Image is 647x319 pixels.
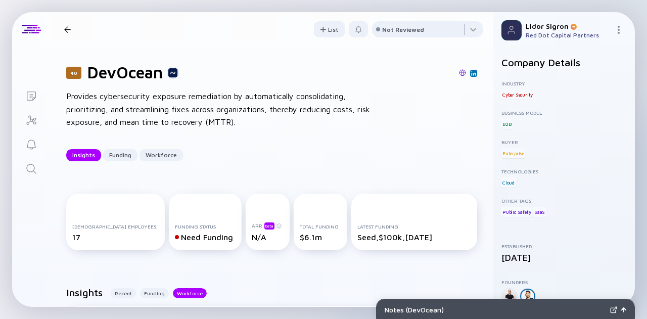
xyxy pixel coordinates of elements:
[12,107,50,131] a: Investor Map
[140,149,183,161] button: Workforce
[459,69,466,76] img: DevOcean Website
[501,89,534,100] div: Cyber Security
[175,233,236,242] div: Need Funding
[501,207,532,217] div: Public Safety
[175,223,236,230] div: Funding Status
[87,63,163,82] h1: DevOcean
[12,156,50,180] a: Search
[501,168,627,174] div: Technologies
[610,306,617,313] img: Expand Notes
[526,31,611,39] div: Red Dot Capital Partners
[501,20,522,40] img: Profile Picture
[533,207,546,217] div: SaaS
[357,223,471,230] div: Latest Funding
[12,131,50,156] a: Reminders
[72,233,159,242] div: 17
[300,223,341,230] div: Total Funding
[66,67,81,79] div: 40
[66,287,103,298] h2: Insights
[501,57,627,68] h2: Company Details
[501,139,627,145] div: Buyer
[264,222,274,230] div: beta
[501,119,512,129] div: B2B
[173,288,207,298] button: Workforce
[615,26,623,34] img: Menu
[252,233,284,242] div: N/A
[72,223,159,230] div: [DEMOGRAPHIC_DATA] Employees
[140,288,169,298] button: Funding
[314,22,345,37] div: List
[526,22,611,30] div: Lidor Sigron
[501,80,627,86] div: Industry
[501,198,627,204] div: Other Tags
[501,279,627,285] div: Founders
[252,222,284,230] div: ARR
[621,307,626,312] img: Open Notes
[66,147,101,163] div: Insights
[501,252,627,263] div: [DATE]
[385,305,606,314] div: Notes ( DevOcean )
[501,148,525,158] div: Enterprise
[66,90,390,129] div: Provides cybersecurity exposure remediation by automatically consolidating, prioritizing, and str...
[66,149,101,161] button: Insights
[314,21,345,37] button: List
[501,110,627,116] div: Business Model
[111,288,136,298] button: Recent
[12,83,50,107] a: Lists
[501,177,516,188] div: Cloud
[103,149,137,161] button: Funding
[357,233,471,242] div: Seed, $100k, [DATE]
[300,233,341,242] div: $6.1m
[103,147,137,163] div: Funding
[140,147,183,163] div: Workforce
[471,71,476,76] img: DevOcean Linkedin Page
[382,26,424,33] div: Not Reviewed
[501,243,627,249] div: Established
